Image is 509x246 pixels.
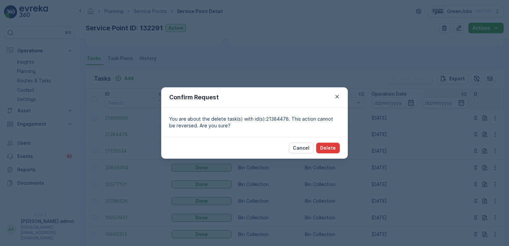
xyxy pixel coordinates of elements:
[169,93,219,102] p: Confirm Request
[320,145,336,151] p: Delete
[169,116,340,129] p: You are about the delete task(s) with id(s):21384478. This action cannot be reversed. Are you sure?
[293,145,309,151] p: Cancel
[289,143,313,153] button: Cancel
[316,143,340,153] button: Delete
